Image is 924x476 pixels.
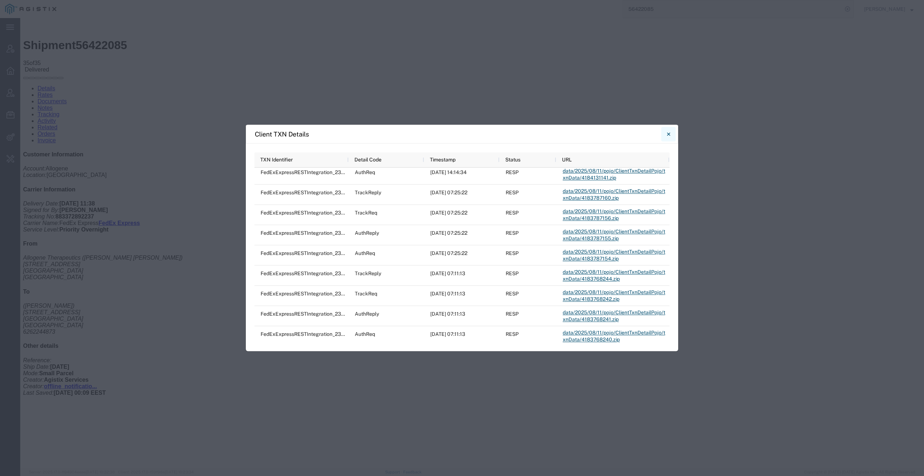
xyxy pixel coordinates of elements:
[39,182,74,189] b: [DATE] 11:38
[3,208,39,215] i: Service Level:
[430,291,465,297] span: 2025-08-11 07:11:13
[17,67,35,73] a: Details
[506,271,519,276] span: RESP
[355,169,375,175] span: AuthReq
[430,210,467,216] span: 2025-08-11 07:25:22
[17,100,36,106] a: Activity
[430,169,467,175] span: 2025-08-11 14:14:34
[3,147,901,160] p: [GEOGRAPHIC_DATA]
[506,250,519,256] span: RESP
[355,190,381,195] span: TrackReply
[430,271,465,276] span: 2025-08-11 07:11:13
[3,237,901,263] address: Allogene Therapeutics ([PERSON_NAME] [PERSON_NAME]) [STREET_ADDRESS] [GEOGRAPHIC_DATA]
[19,352,53,358] b: Small Parcel
[430,230,467,236] span: 2025-08-11 07:25:22
[3,346,30,352] i: Ship Date:
[3,154,26,160] i: Location:
[261,230,366,236] span: FedExExpressRESTIntegration_2333957078
[506,311,519,317] span: RESP
[17,80,47,86] a: Documents
[30,346,49,352] b: [DATE]
[355,250,375,256] span: AuthReq
[562,246,666,265] a: data/2025/08/11/pojo/ClientTxnDetailPojo/txnData/4183787154.zip
[17,113,35,119] a: Orders
[562,205,666,225] a: data/2025/08/11/pojo/ClientTxnDetailPojo/txnData/4183787156.zip
[430,250,467,256] span: 2025-08-11 07:25:22
[3,304,63,310] span: [GEOGRAPHIC_DATA]
[255,129,309,139] h4: Client TXN Details
[39,202,78,208] span: FedEx Express
[506,169,519,175] span: RESP
[261,210,366,216] span: FedExExpressRESTIntegration_2333957078
[562,157,572,163] span: URL
[355,311,379,317] span: AuthReply
[34,372,86,378] span: [DATE] 00:09 EEST
[3,195,35,202] i: Tracking No:
[261,291,367,297] span: FedExExpressRESTIntegration_2333948675
[506,291,519,297] span: RESP
[17,119,36,125] a: Invoice
[355,210,377,216] span: TrackReq
[505,157,520,163] span: Status
[355,331,375,337] span: AuthReq
[430,331,465,337] span: 2025-08-11 07:11:13
[25,147,48,153] span: Allogene
[3,285,901,317] address: ([PERSON_NAME]) [STREET_ADDRESS] [GEOGRAPHIC_DATA] 6262244873
[3,21,901,34] h1: Shipment
[506,210,519,216] span: RESP
[3,339,31,345] i: Reference:
[562,306,666,326] a: data/2025/08/11/pojo/ClientTxnDetailPojo/txnData/4183768241.zip
[78,202,120,208] a: FedEx Express
[3,189,39,195] i: Signed for By:
[17,87,32,93] a: Notes
[261,271,367,276] span: FedExExpressRESTIntegration_2333948675
[3,256,63,262] span: [GEOGRAPHIC_DATA]
[562,225,666,245] a: data/2025/08/11/pojo/ClientTxnDetailPojo/txnData/4183787155.zip
[3,365,24,371] i: Creator:
[3,42,901,48] div: of
[3,202,39,208] i: Carrier Name:
[430,311,465,317] span: 2025-08-11 07:11:13
[261,250,366,256] span: FedExExpressRESTIntegration_2333957078
[35,195,74,202] b: 883372892237
[562,266,666,285] a: data/2025/08/11/pojo/ClientTxnDetailPojo/txnData/4183768244.zip
[39,189,88,195] b: [PERSON_NAME]
[4,48,29,55] span: Delivered
[261,331,367,337] span: FedExExpressRESTIntegration_2333948675
[3,147,25,153] i: Account:
[3,182,39,189] i: Delivery Date:
[17,106,37,112] a: Related
[261,311,367,317] span: FedExExpressRESTIntegration_2333948675
[3,372,34,378] i: Last Saved:
[39,208,88,215] b: Priority Overnight
[24,359,69,365] b: Agistix Services
[17,93,39,99] a: Tracking
[3,222,901,229] h4: From
[562,326,666,346] a: data/2025/08/11/pojo/ClientTxnDetailPojo/txnData/4183768240.zip
[355,271,381,276] span: TrackReply
[506,331,519,337] span: RESP
[661,127,676,141] button: Close
[24,365,77,371] a: offline_notificatio...
[56,21,107,34] span: 56422085
[430,190,467,195] span: 2025-08-11 07:25:22
[506,230,519,236] span: RESP
[3,168,901,175] h4: Carrier Information
[355,291,377,297] span: TrackReq
[3,3,12,12] img: ←
[3,42,9,48] span: 35
[562,185,666,204] a: data/2025/08/11/pojo/ClientTxnDetailPojo/txnData/4183787160.zip
[562,286,666,306] a: data/2025/08/11/pojo/ClientTxnDetailPojo/txnData/4183768242.zip
[562,165,666,184] a: data/2025/08/11/pojo/ClientTxnDetailPojo/txnData/4184131141.zip
[3,352,19,358] i: Mode:
[354,157,382,163] span: Detail Code
[506,190,519,195] span: RESP
[261,190,366,195] span: FedExExpressRESTIntegration_2333957078
[17,74,32,80] a: Rates
[3,133,901,140] h4: Customer Information
[261,169,365,175] span: FedExExpressRESTIntegration_2334114656
[3,325,901,331] h4: Other details
[260,157,293,163] span: TXN Identifier
[14,42,21,48] span: 35
[430,157,456,163] span: Timestamp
